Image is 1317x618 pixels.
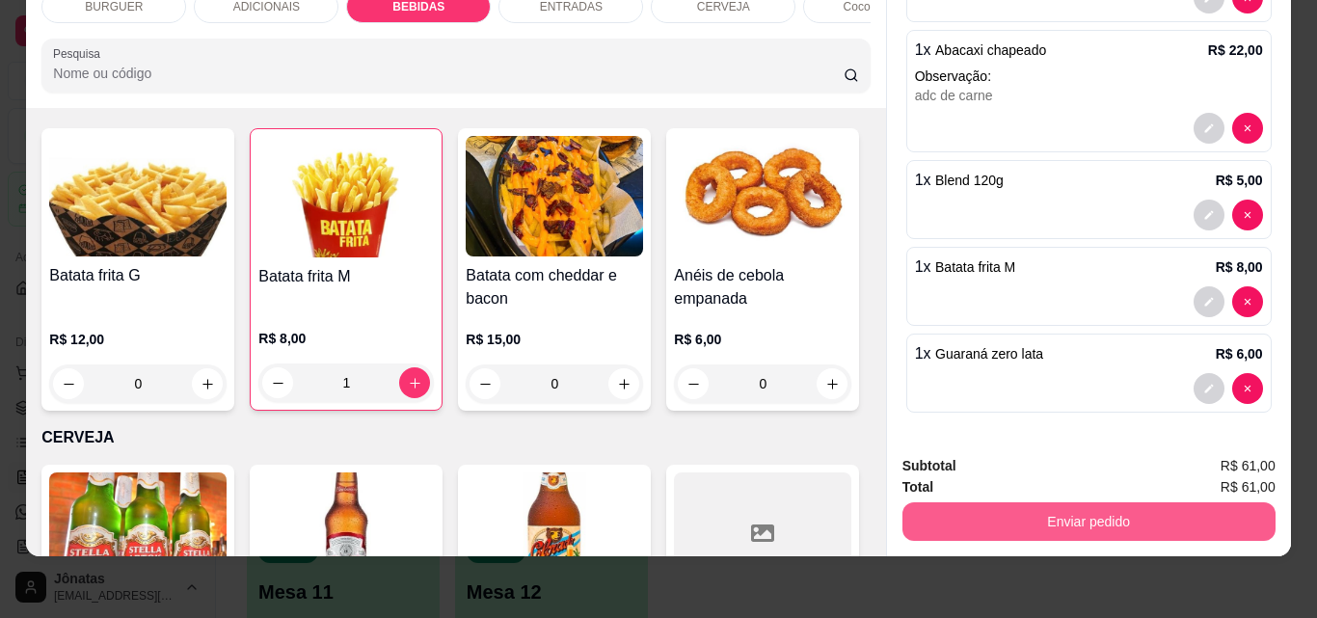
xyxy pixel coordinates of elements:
[915,86,1263,105] div: adc de carne
[466,472,643,593] img: product-image
[1232,113,1263,144] button: decrease-product-quantity
[258,265,434,288] h4: Batata frita M
[1232,286,1263,317] button: decrease-product-quantity
[466,264,643,310] h4: Batata com cheddar e bacon
[608,368,639,399] button: increase-product-quantity
[1216,344,1263,363] p: R$ 6,00
[1208,40,1263,60] p: R$ 22,00
[1216,257,1263,277] p: R$ 8,00
[53,64,844,83] input: Pesquisa
[399,367,430,398] button: increase-product-quantity
[935,259,1015,275] span: Batata frita M
[674,264,851,310] h4: Anéis de cebola empanada
[1232,200,1263,230] button: decrease-product-quantity
[915,39,1047,62] p: 1 x
[49,472,227,593] img: product-image
[1221,455,1276,476] span: R$ 61,00
[53,368,84,399] button: decrease-product-quantity
[258,137,434,257] img: product-image
[678,368,709,399] button: decrease-product-quantity
[470,368,500,399] button: decrease-product-quantity
[49,136,227,256] img: product-image
[902,458,956,473] strong: Subtotal
[49,330,227,349] p: R$ 12,00
[192,368,223,399] button: increase-product-quantity
[674,330,851,349] p: R$ 6,00
[258,329,434,348] p: R$ 8,00
[1221,476,1276,497] span: R$ 61,00
[902,502,1276,541] button: Enviar pedido
[466,136,643,256] img: product-image
[1194,113,1224,144] button: decrease-product-quantity
[257,472,435,593] img: product-image
[262,367,293,398] button: decrease-product-quantity
[49,264,227,287] h4: Batata frita G
[53,45,107,62] label: Pesquisa
[915,255,1016,279] p: 1 x
[1194,373,1224,404] button: decrease-product-quantity
[935,42,1046,58] span: Abacaxi chapeado
[817,368,847,399] button: increase-product-quantity
[935,173,1004,188] span: Blend 120g
[915,67,1263,86] p: Observação:
[935,346,1043,362] span: Guaraná zero lata
[915,169,1004,192] p: 1 x
[1194,286,1224,317] button: decrease-product-quantity
[674,136,851,256] img: product-image
[41,426,870,449] p: CERVEJA
[1194,200,1224,230] button: decrease-product-quantity
[915,342,1043,365] p: 1 x
[1216,171,1263,190] p: R$ 5,00
[466,330,643,349] p: R$ 15,00
[1232,373,1263,404] button: decrease-product-quantity
[902,479,933,495] strong: Total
